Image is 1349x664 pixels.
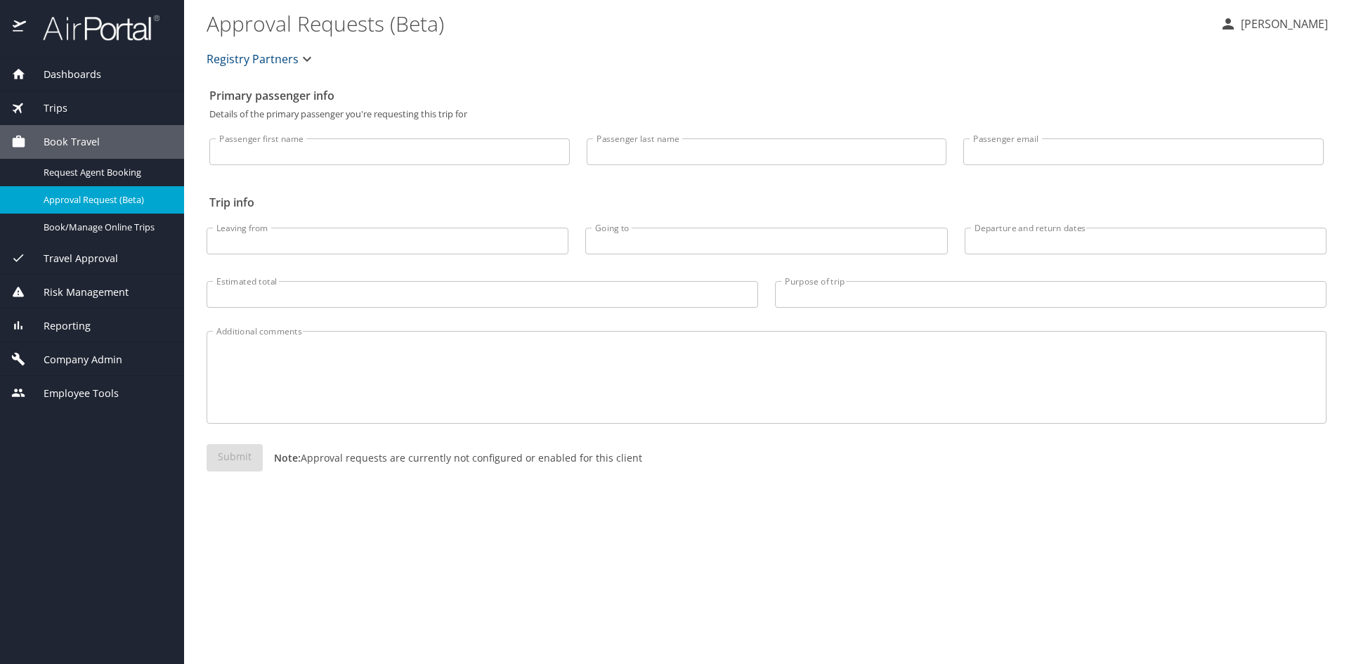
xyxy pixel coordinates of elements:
[209,191,1324,214] h2: Trip info
[44,166,167,179] span: Request Agent Booking
[263,450,642,465] p: Approval requests are currently not configured or enabled for this client
[26,285,129,300] span: Risk Management
[207,49,299,69] span: Registry Partners
[13,14,27,41] img: icon-airportal.png
[201,45,321,73] button: Registry Partners
[1214,11,1334,37] button: [PERSON_NAME]
[26,318,91,334] span: Reporting
[44,193,167,207] span: Approval Request (Beta)
[1237,15,1328,32] p: [PERSON_NAME]
[26,352,122,367] span: Company Admin
[209,84,1324,107] h2: Primary passenger info
[44,221,167,234] span: Book/Manage Online Trips
[26,134,100,150] span: Book Travel
[26,67,101,82] span: Dashboards
[26,100,67,116] span: Trips
[27,14,159,41] img: airportal-logo.png
[26,251,118,266] span: Travel Approval
[26,386,119,401] span: Employee Tools
[209,110,1324,119] p: Details of the primary passenger you're requesting this trip for
[274,451,301,464] strong: Note:
[207,1,1208,45] h1: Approval Requests (Beta)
